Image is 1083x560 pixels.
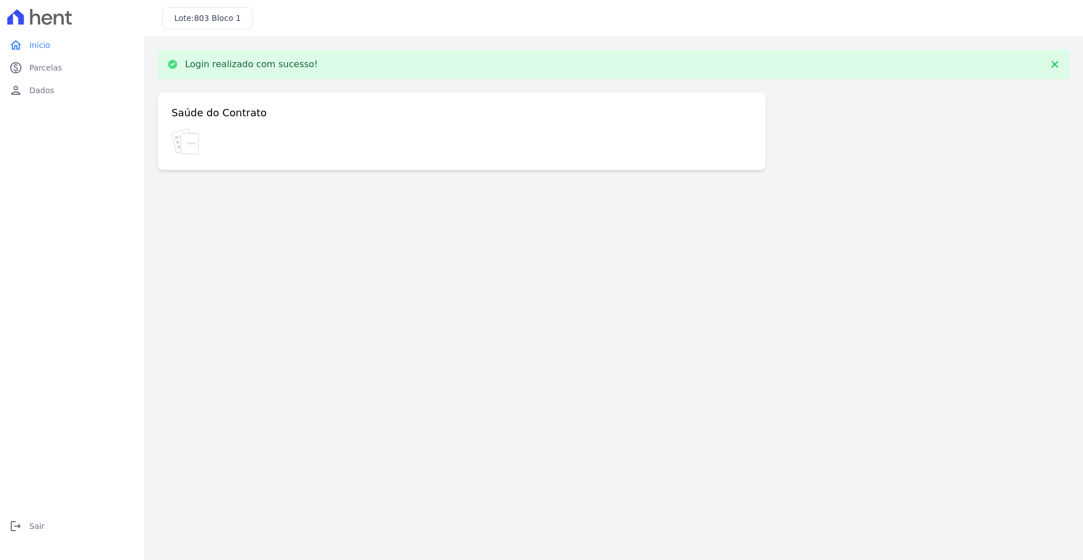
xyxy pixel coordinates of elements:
[9,61,23,75] i: paid
[174,12,241,24] h3: Lote:
[29,62,62,73] span: Parcelas
[5,34,140,56] a: homeInício
[5,515,140,537] a: logoutSair
[185,59,318,70] p: Login realizado com sucesso!
[29,85,54,96] span: Dados
[5,56,140,79] a: paidParcelas
[29,520,45,532] span: Sair
[9,519,23,533] i: logout
[194,14,241,23] span: 803 Bloco 1
[171,106,267,120] h3: Saúde do Contrato
[5,79,140,102] a: personDados
[29,40,50,51] span: Início
[9,38,23,52] i: home
[9,84,23,97] i: person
